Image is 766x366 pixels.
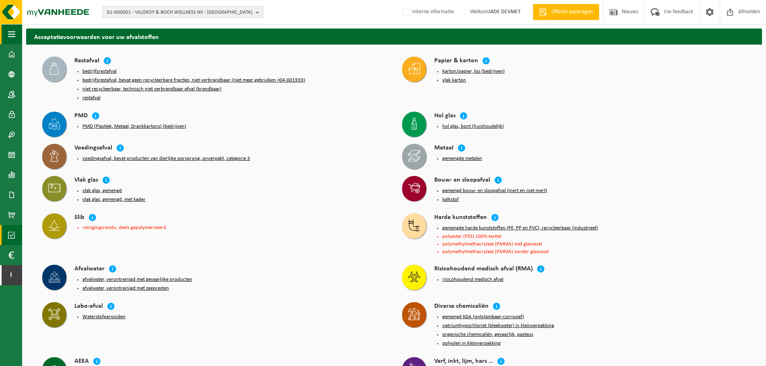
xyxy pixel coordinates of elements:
button: PMD (Plastiek, Metaal, Drankkartons) (bedrijven) [82,123,186,130]
h4: Voedingsafval [74,144,112,153]
strong: JADE DESMET [488,9,521,15]
span: 01-000001 - VILLEROY & BOCH WELLNESS NV - [GEOGRAPHIC_DATA] [107,6,253,18]
button: hol glas, bont (huishoudelijk) [442,123,504,130]
button: afvalwater, verontreinigd met gevaarlijke producten [82,276,192,283]
h4: Harde kunststoffen [434,213,487,223]
li: polyester (PES) 100% textiel [442,234,746,239]
h4: Restafval [74,57,99,66]
button: risicohoudend medisch afval [442,276,503,283]
button: vlak glas, gemengd [82,188,122,194]
h4: Afvalwater [74,265,105,274]
button: natriumhypochloriet (bleekwater) in kleinverpakking [442,323,554,329]
button: vlak glas, gemengd, met kader [82,196,146,203]
button: gemengde metalen [442,155,482,162]
h4: Bouw- en sloopafval [434,176,490,185]
span: Offerte aanvragen [549,8,595,16]
button: voedingsafval, bevat producten van dierlijke oorsprong, onverpakt, categorie 3 [82,155,250,162]
h4: Slib [74,213,84,223]
button: niet recycleerbaar, technisch niet verbrandbaar afval (brandbaar) [82,86,222,92]
h4: Metaal [434,144,454,153]
h4: Risicohoudend medisch afval (RMA) [434,265,533,274]
button: kalkstof [442,196,459,203]
button: afvalwater, verontreinigd met zeepresten [82,285,169,292]
h4: Labo-afval [74,302,103,311]
h2: Acceptatievoorwaarden voor uw afvalstoffen [26,29,762,44]
a: Offerte aanvragen [533,4,599,20]
button: 01-000001 - VILLEROY & BOCH WELLNESS NV - [GEOGRAPHIC_DATA] [103,6,263,18]
li: reinigingsresidu, deels gepolymeriseerd [82,225,386,230]
button: organische chemicaliën, gevaarlijk, pasteus [442,331,533,338]
button: polyolen in kleinverpakking [442,340,501,347]
li: polymethylmethacrylaat (PMMA) zonder glasvezel [442,249,746,254]
button: gemengd KGA (ontvlambaar-corrosief) [442,314,524,320]
h4: Papier & karton [434,57,478,66]
button: Waterstofperoxiden [82,314,125,320]
button: bedrijfsrestafval [82,68,117,75]
button: vlak karton [442,77,466,84]
li: polymethylmethacrylaat (PMMA) met glasvezel [442,241,746,247]
button: karton/papier, los (bedrijven) [442,68,505,75]
button: bedrijfsrestafval, bevat geen recycleerbare fracties, niet verbrandbaar (niet meer gebruiken >04-... [82,77,305,84]
label: Interne informatie [401,6,454,18]
h4: Hol glas [434,112,456,121]
button: gemengde harde kunststoffen (PE, PP en PVC), recycleerbaar (industrieel) [442,225,598,231]
button: gemengd bouw- en sloopafval (inert en niet inert) [442,188,547,194]
h4: PMD [74,112,88,121]
h4: Diverse chemicaliën [434,302,489,311]
span: I [8,265,14,285]
h4: Vlak glas [74,176,98,185]
button: restafval [82,95,101,101]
